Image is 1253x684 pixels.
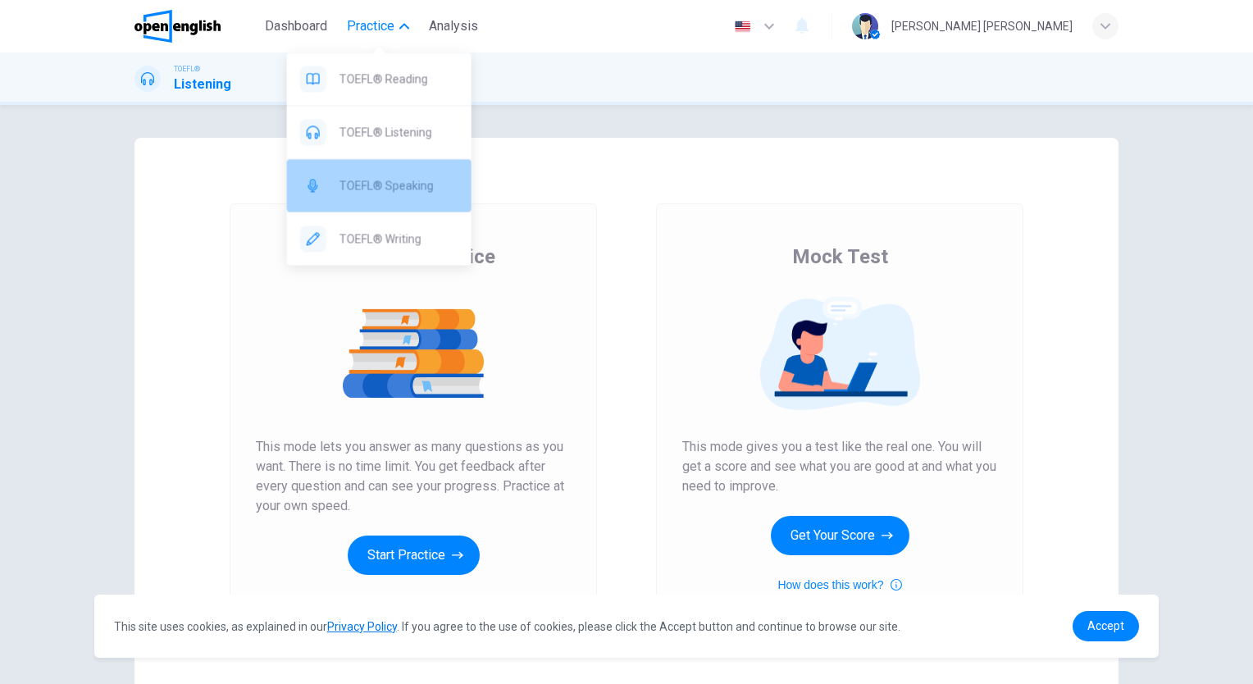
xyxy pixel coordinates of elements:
div: cookieconsent [94,595,1160,658]
div: [PERSON_NAME] [PERSON_NAME] [891,16,1073,36]
div: TOEFL® Listening [287,106,472,158]
span: TOEFL® Reading [339,69,458,89]
span: Accept [1087,619,1124,632]
span: Mock Test [792,244,888,270]
button: Start Practice [348,536,480,575]
span: This site uses cookies, as explained in our . If you agree to the use of cookies, please click th... [114,620,900,633]
div: TOEFL® Reading [287,52,472,105]
span: TOEFL® [174,63,200,75]
a: Privacy Policy [327,620,397,633]
span: TOEFL® Speaking [339,176,458,195]
button: How does this work? [777,575,901,595]
span: Dashboard [265,16,327,36]
span: This mode gives you a test like the real one. You will get a score and see what you are good at a... [682,437,997,496]
div: TOEFL® Writing [287,212,472,265]
span: TOEFL® Listening [339,122,458,142]
img: en [732,21,753,33]
button: Analysis [422,11,485,41]
img: OpenEnglish logo [134,10,221,43]
a: OpenEnglish logo [134,10,258,43]
button: Get Your Score [771,516,909,555]
h1: Listening [174,75,231,94]
div: TOEFL® Speaking [287,159,472,212]
span: TOEFL® Writing [339,229,458,249]
button: Dashboard [258,11,334,41]
span: This mode lets you answer as many questions as you want. There is no time limit. You get feedback... [256,437,571,516]
a: dismiss cookie message [1073,611,1139,641]
img: Profile picture [852,13,878,39]
span: Analysis [429,16,478,36]
span: Practice [347,16,394,36]
button: Practice [340,11,416,41]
